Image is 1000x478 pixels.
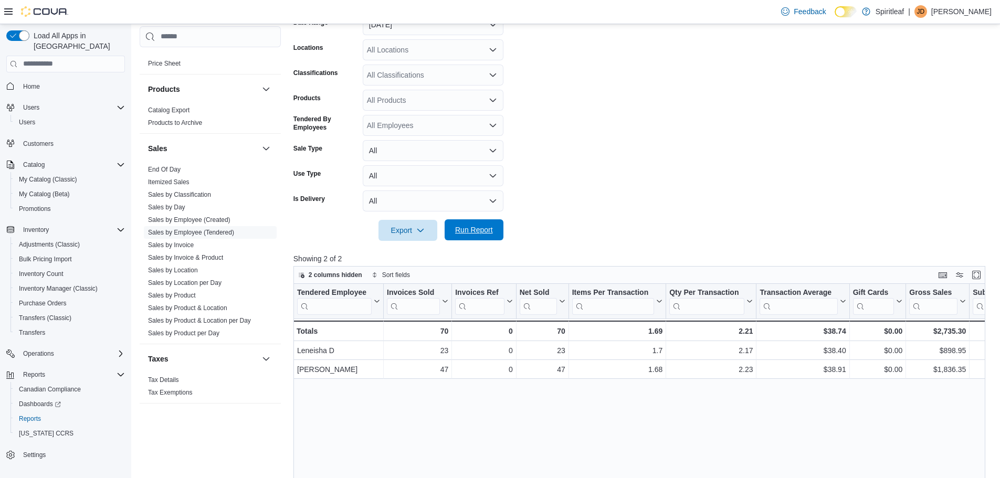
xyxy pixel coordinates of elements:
p: [PERSON_NAME] [931,5,992,18]
div: Items Per Transaction [572,288,654,298]
a: Tax Exemptions [148,389,193,396]
span: Inventory [23,226,49,234]
button: Operations [19,347,58,360]
a: Inventory Count [15,268,68,280]
div: 1.69 [572,325,662,337]
span: Transfers [15,326,125,339]
button: Inventory Manager (Classic) [10,281,129,296]
span: Catalog [23,161,45,169]
a: Products to Archive [148,119,202,126]
span: My Catalog (Beta) [15,188,125,200]
button: Transfers [10,325,129,340]
a: [US_STATE] CCRS [15,427,78,440]
span: Export [385,220,431,241]
label: Sale Type [293,144,322,153]
div: Invoices Ref [455,288,504,314]
h3: Sales [148,143,167,154]
button: Users [2,100,129,115]
button: [DATE] [363,14,503,35]
span: Washington CCRS [15,427,125,440]
a: Price Sheet [148,60,181,67]
button: Pricing [260,36,272,49]
span: Users [23,103,39,112]
div: Gross Sales [909,288,957,314]
span: Transfers [19,328,45,337]
button: All [363,165,503,186]
a: Dashboards [15,398,65,410]
span: Sales by Product & Location per Day [148,316,251,325]
a: Sales by Invoice & Product [148,254,223,261]
button: Operations [2,346,129,361]
button: Export [378,220,437,241]
span: Sales by Employee (Tendered) [148,228,234,237]
button: Open list of options [489,121,497,130]
a: Catalog Export [148,107,190,114]
button: Home [2,79,129,94]
button: Net Sold [519,288,565,314]
a: Sales by Employee (Tendered) [148,229,234,236]
a: Reports [15,412,45,425]
span: Sales by Location [148,266,198,274]
span: Reports [19,368,125,381]
button: Taxes [260,353,272,365]
label: Tendered By Employees [293,115,359,132]
span: Promotions [19,205,51,213]
div: Tendered Employee [297,288,372,314]
div: [PERSON_NAME] [297,363,380,376]
a: My Catalog (Classic) [15,173,81,186]
button: Catalog [19,158,49,171]
button: Display options [953,269,966,281]
button: Gift Cards [852,288,902,314]
button: Inventory Count [10,267,129,281]
div: Net Sold [519,288,556,298]
span: Sales by Classification [148,190,211,199]
span: JD [917,5,925,18]
input: Dark Mode [835,6,857,17]
div: $38.91 [760,363,846,376]
p: Showing 2 of 2 [293,253,993,264]
label: Is Delivery [293,195,325,203]
button: Promotions [10,201,129,216]
button: Customers [2,136,129,151]
span: Adjustments (Classic) [19,240,80,249]
a: Sales by Product & Location per Day [148,317,251,324]
button: Open list of options [489,46,497,54]
span: Tax Exemptions [148,388,193,397]
div: Sales [140,163,281,344]
label: Locations [293,44,323,52]
h3: Products [148,84,180,94]
div: Qty Per Transaction [669,288,744,314]
button: Sales [260,142,272,155]
span: My Catalog (Classic) [15,173,125,186]
button: Sales [148,143,258,154]
span: Dashboards [19,400,61,408]
span: Canadian Compliance [15,383,125,396]
button: Users [19,101,44,114]
a: Purchase Orders [15,297,71,310]
div: Transaction Average [760,288,837,298]
span: Tax Details [148,376,179,384]
a: End Of Day [148,166,181,173]
button: Inventory [19,224,53,236]
button: Reports [10,411,129,426]
div: 70 [387,325,448,337]
a: Sales by Location [148,267,198,274]
button: Invoices Ref [455,288,512,314]
div: $2,735.30 [909,325,966,337]
button: Catalog [2,157,129,172]
button: Run Report [445,219,503,240]
span: Home [19,80,125,93]
h3: Taxes [148,354,169,364]
span: Inventory Count [15,268,125,280]
button: My Catalog (Classic) [10,172,129,187]
div: Gift Card Sales [852,288,894,314]
button: Transfers (Classic) [10,311,129,325]
span: Price Sheet [148,59,181,68]
button: Invoices Sold [387,288,448,314]
div: 0 [455,363,512,376]
div: Products [140,104,281,133]
div: Jason D [914,5,927,18]
button: Adjustments (Classic) [10,237,129,252]
span: Itemized Sales [148,178,190,186]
